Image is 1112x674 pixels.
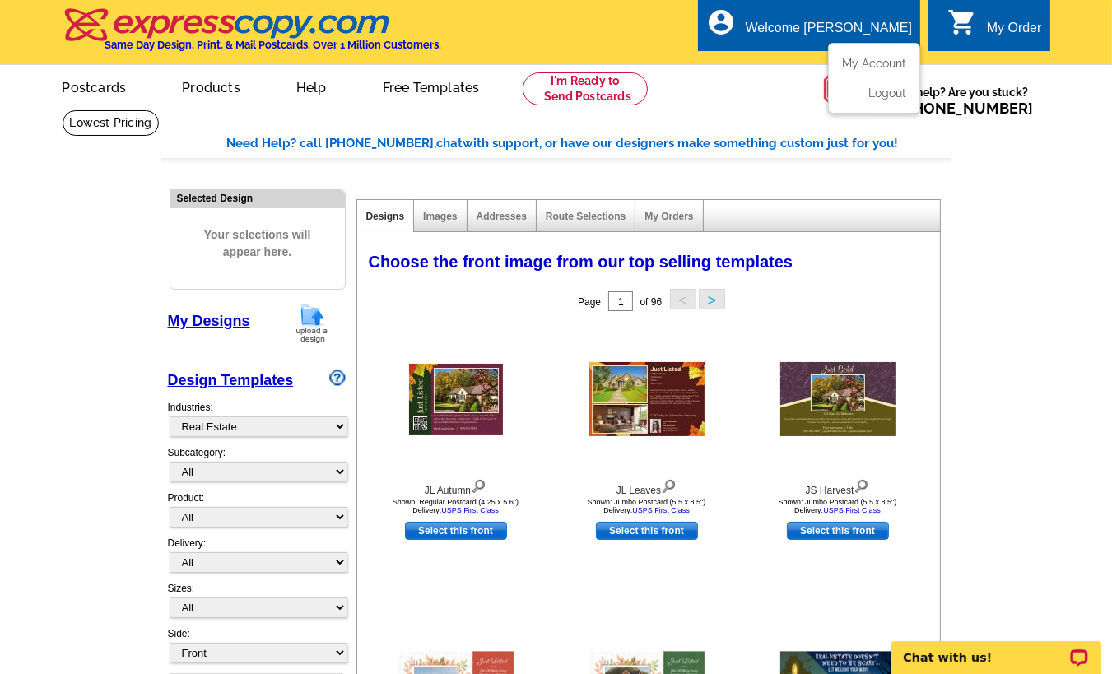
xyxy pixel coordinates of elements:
div: Delivery: [168,536,346,581]
img: JS Harvest [780,362,896,436]
a: [PHONE_NUMBER] [900,100,1034,117]
button: > [699,289,725,309]
div: Selected Design [170,190,345,206]
div: Product: [168,490,346,536]
a: Route Selections [546,211,626,222]
a: Same Day Design, Print, & Mail Postcards. Over 1 Million Customers. [63,20,442,51]
div: Sizes: [168,581,346,626]
div: Shown: Regular Postcard (4.25 x 5.6") Delivery: [365,498,547,514]
a: USPS First Class [823,506,881,514]
i: shopping_cart [947,7,977,37]
a: USPS First Class [441,506,499,514]
div: JL Leaves [556,476,737,498]
a: Help [270,67,353,105]
a: Images [423,211,457,222]
a: Addresses [477,211,527,222]
button: < [670,289,696,309]
div: My Order [987,21,1042,44]
img: view design details [471,476,486,494]
a: Free Templates [356,67,506,105]
a: Postcards [36,67,153,105]
div: JL Autumn [365,476,547,498]
a: My Orders [644,211,693,222]
div: Industries: [168,392,346,445]
a: USPS First Class [632,506,690,514]
div: Shown: Jumbo Postcard (5.5 x 8.5") Delivery: [747,498,928,514]
a: shopping_cart My Order [947,18,1042,39]
span: of 96 [640,296,662,308]
div: Subcategory: [168,445,346,490]
div: Side: [168,626,346,665]
span: chat [437,136,463,151]
img: upload-design [291,302,333,344]
a: use this design [405,522,507,540]
a: use this design [596,522,698,540]
img: view design details [661,476,677,494]
img: JL Autumn [409,364,503,435]
span: Your selections will appear here. [183,210,333,277]
span: Page [578,296,601,308]
span: Call [872,100,1034,117]
span: Choose the front image from our top selling templates [369,253,793,271]
a: Products [156,67,267,105]
a: use this design [787,522,889,540]
h4: Same Day Design, Print, & Mail Postcards. Over 1 Million Customers. [105,39,442,51]
iframe: LiveChat chat widget [881,622,1112,674]
img: view design details [854,476,869,494]
a: Designs [366,211,405,222]
a: My Designs [168,313,250,329]
div: Welcome [PERSON_NAME] [746,21,912,44]
a: My Account [842,57,906,70]
img: design-wizard-help-icon.png [329,370,346,386]
div: Shown: Jumbo Postcard (5.5 x 8.5") Delivery: [556,498,737,514]
span: Need help? Are you stuck? [872,84,1042,117]
a: Logout [868,86,906,100]
div: Need Help? call [PHONE_NUMBER], with support, or have our designers make something custom just fo... [227,134,951,153]
i: account_circle [706,7,736,37]
img: JL Leaves [589,362,705,436]
a: Design Templates [168,372,294,388]
div: JS Harvest [747,476,928,498]
img: help [823,65,872,113]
